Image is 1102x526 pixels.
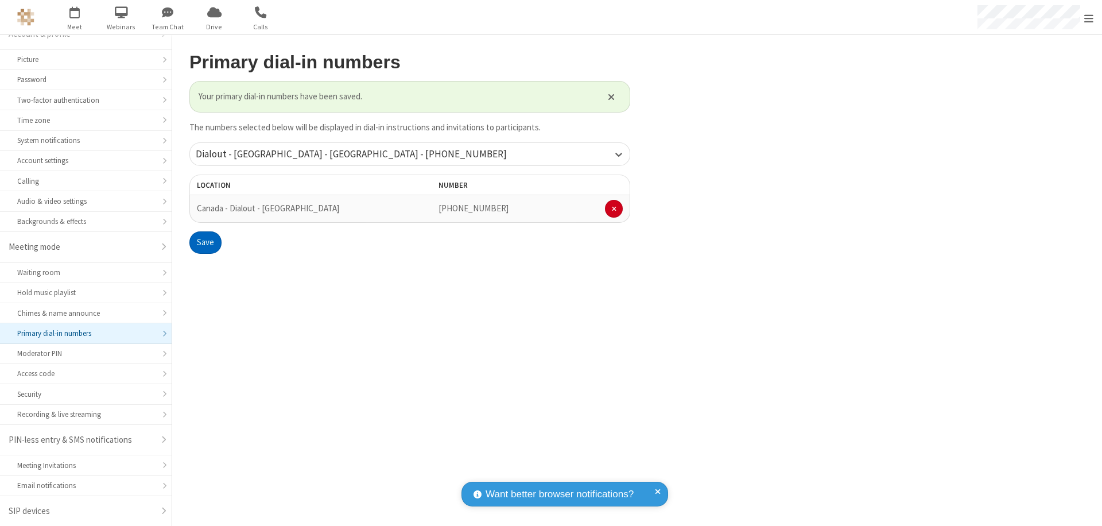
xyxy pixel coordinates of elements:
span: Drive [193,22,236,32]
div: Moderator PIN [17,348,154,359]
div: Account settings [17,155,154,166]
div: Backgrounds & effects [17,216,154,227]
div: Security [17,389,154,400]
div: Primary dial-in numbers [17,328,154,339]
div: Audio & video settings [17,196,154,207]
div: Email notifications [17,480,154,491]
div: Calling [17,176,154,187]
div: Picture [17,54,154,65]
span: Team Chat [146,22,189,32]
div: Waiting room [17,267,154,278]
span: Calls [239,22,282,32]
th: Number [432,175,630,195]
div: Access code [17,368,154,379]
span: Webinars [100,22,143,32]
div: Two-factor authentication [17,95,154,106]
th: Location [189,175,366,195]
button: Save [189,231,222,254]
div: Recording & live streaming [17,409,154,420]
span: Your primary dial-in numbers have been saved. [199,90,593,103]
div: Password [17,74,154,85]
div: Time zone [17,115,154,126]
div: Meeting mode [9,241,154,254]
h2: Primary dial-in numbers [189,52,630,72]
div: Hold music playlist [17,287,154,298]
div: Meeting Invitations [17,460,154,471]
div: PIN-less entry & SMS notifications [9,434,154,447]
span: Dialout - [GEOGRAPHIC_DATA] - [GEOGRAPHIC_DATA] - [PHONE_NUMBER] [196,148,507,160]
div: System notifications [17,135,154,146]
div: Chimes & name announce [17,308,154,319]
img: QA Selenium DO NOT DELETE OR CHANGE [17,9,34,26]
p: The numbers selected below will be displayed in dial-in instructions and invitations to participa... [189,121,630,134]
span: [PHONE_NUMBER] [439,203,509,214]
button: Close alert [602,88,621,105]
span: Want better browser notifications? [486,487,634,502]
div: SIP devices [9,505,154,518]
td: Canada - Dialout - [GEOGRAPHIC_DATA] [189,195,366,222]
span: Meet [53,22,96,32]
